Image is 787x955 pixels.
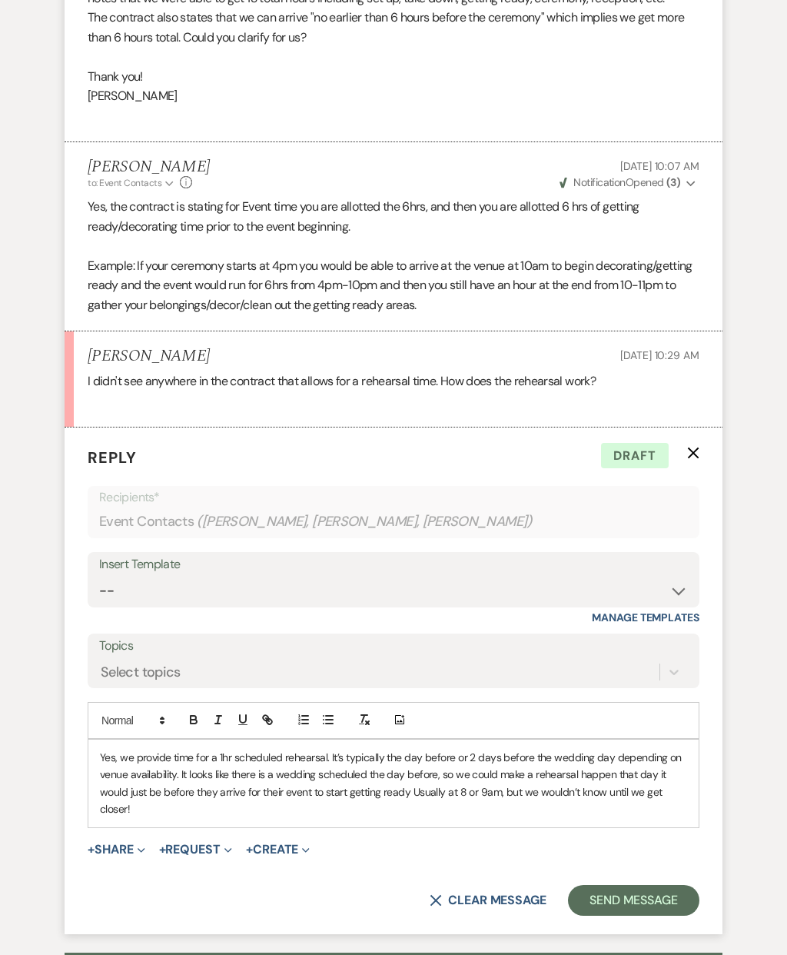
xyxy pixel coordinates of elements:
[88,844,95,856] span: +
[88,8,699,47] p: The contract also states that we can arrive "no earlier than 6 hours before the ceremony" which i...
[620,159,699,173] span: [DATE] 10:07 AM
[560,175,680,189] span: Opened
[99,487,688,507] p: Recipients*
[88,177,161,189] span: to: Event Contacts
[88,67,699,87] p: Thank you!
[88,448,137,468] span: Reply
[159,844,232,856] button: Request
[88,86,699,106] p: [PERSON_NAME]
[88,371,699,391] p: I didn't see anywhere in the contract that allows for a rehearsal time. How does the rehearsal work?
[568,885,699,916] button: Send Message
[197,511,533,532] span: ( [PERSON_NAME], [PERSON_NAME], [PERSON_NAME] )
[100,749,687,818] p: Yes, we provide time for a 1hr scheduled rehearsal. It’s typically the day before or 2 days befor...
[99,635,688,657] label: Topics
[159,844,166,856] span: +
[99,507,688,537] div: Event Contacts
[620,348,699,362] span: [DATE] 10:29 AM
[88,347,210,366] h5: [PERSON_NAME]
[88,158,210,177] h5: [PERSON_NAME]
[88,256,699,315] p: Example: If your ceremony starts at 4pm you would be able to arrive at the venue at 10am to begin...
[592,611,699,624] a: Manage Templates
[88,844,145,856] button: Share
[99,554,688,576] div: Insert Template
[246,844,253,856] span: +
[601,443,669,469] span: Draft
[666,175,680,189] strong: ( 3 )
[88,176,176,190] button: to: Event Contacts
[573,175,625,189] span: Notification
[246,844,310,856] button: Create
[557,175,699,191] button: NotificationOpened (3)
[101,661,181,682] div: Select topics
[88,197,699,236] p: Yes, the contract is stating for Event time you are allotted the 6hrs, and then you are allotted ...
[430,894,546,907] button: Clear message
